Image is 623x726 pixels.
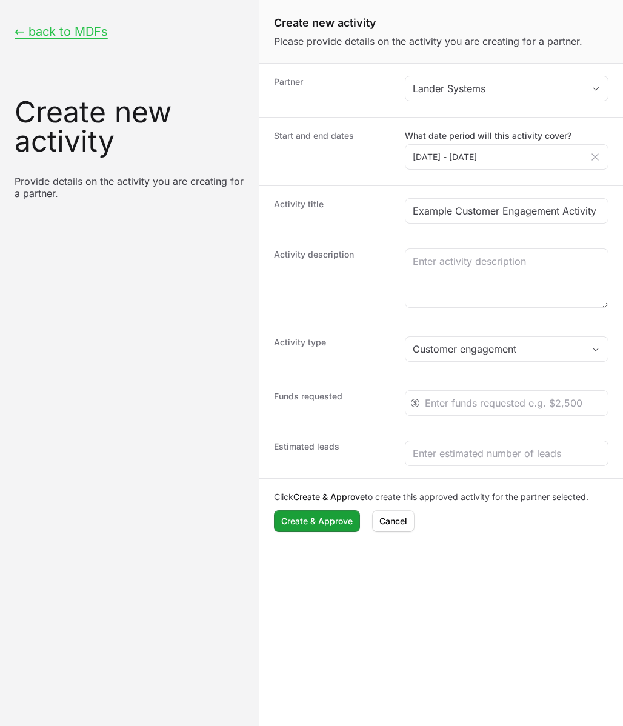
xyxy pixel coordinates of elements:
dt: Start and end dates [274,130,390,173]
input: Activity title [413,204,601,218]
input: Enter funds requested e.g. $2,500 [425,396,601,410]
div: Open [584,76,608,101]
dt: Funds requested [274,390,390,416]
div: Customer engagement [413,342,584,356]
button: Customer engagement [405,337,608,361]
label: What date period will this activity cover? [405,130,608,142]
dt: Partner [274,76,390,105]
dt: Activity title [274,198,390,224]
b: Create & Approve [293,491,365,502]
p: Please provide details on the activity you are creating for a partner. [274,34,608,48]
dt: Estimated leads [274,441,390,466]
p: Provide details on the activity you are creating for a partner. [15,175,245,199]
p: Click to create this approved activity for the partner selected. [274,491,608,503]
h1: Create new activity [274,15,608,32]
dt: Activity description [274,248,390,311]
input: Search partner [405,76,584,101]
button: Cancel [372,510,415,532]
button: ← back to MDFs [15,24,108,39]
dt: Activity type [274,336,390,365]
span: Create & Approve [281,514,353,528]
dl: Create activity form [259,64,623,544]
input: DD MMM YYYY - DD MMM YYYY [405,144,608,170]
input: Enter estimated number of leads [413,446,601,461]
h3: Create new activity [15,98,245,156]
span: Cancel [379,514,407,528]
button: Create & Approve [274,510,360,532]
